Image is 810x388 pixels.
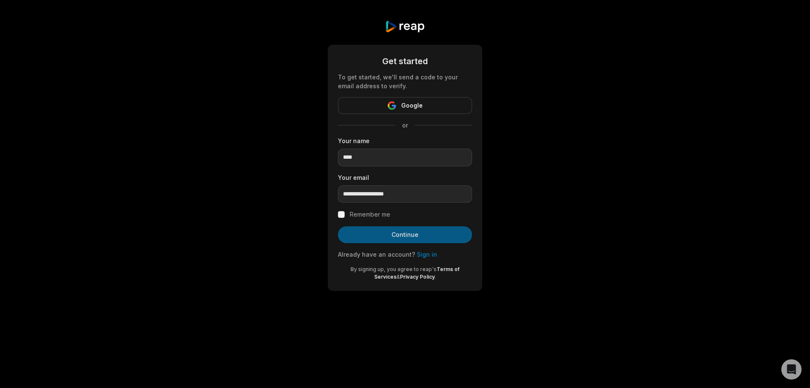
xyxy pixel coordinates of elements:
div: Get started [338,55,472,68]
div: Open Intercom Messenger [781,359,802,380]
button: Google [338,97,472,114]
span: . [435,274,436,280]
button: Continue [338,226,472,243]
img: reap [385,20,425,33]
span: Already have an account? [338,251,415,258]
label: Your name [338,136,472,145]
span: & [397,274,400,280]
span: By signing up, you agree to reap's [351,266,437,272]
label: Your email [338,173,472,182]
a: Privacy Policy [400,274,435,280]
a: Sign in [417,251,437,258]
div: To get started, we'll send a code to your email address to verify. [338,73,472,90]
label: Remember me [350,209,390,220]
span: or [395,121,415,130]
span: Google [401,100,423,111]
